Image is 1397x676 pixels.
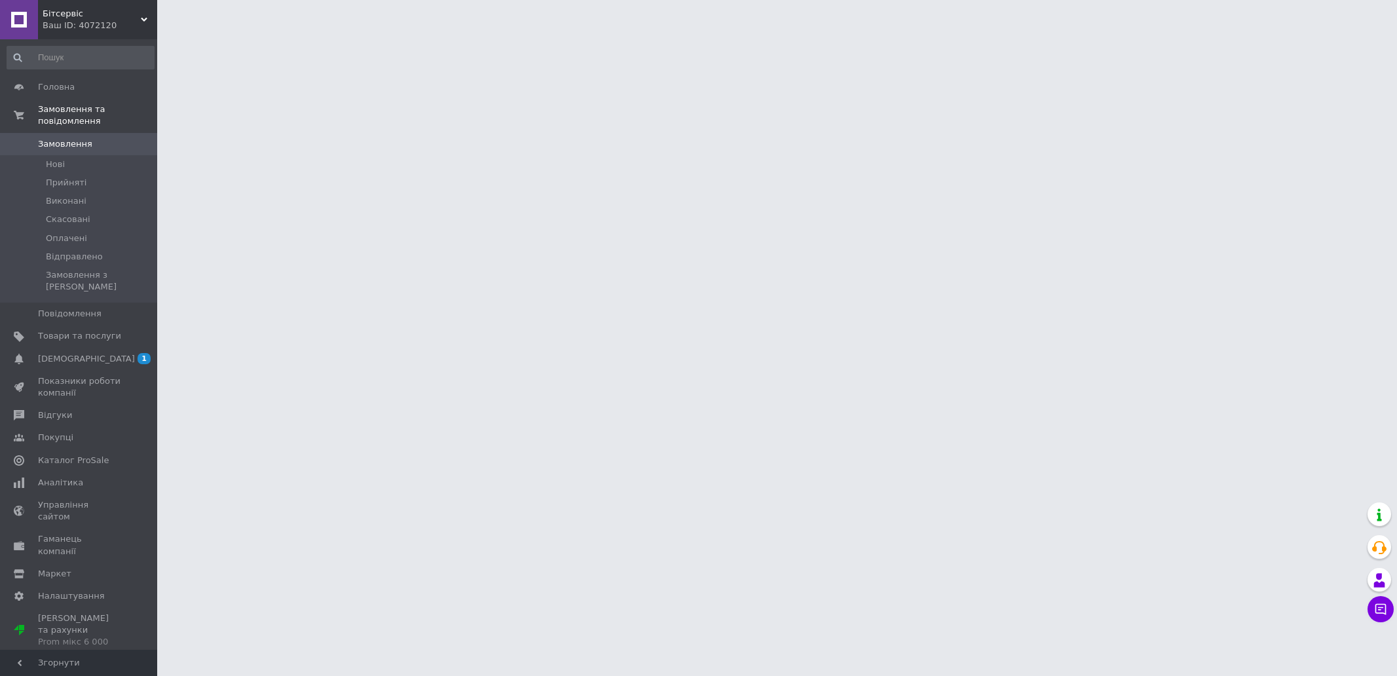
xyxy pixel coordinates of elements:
span: Головна [38,81,75,93]
span: Бітсервіс [43,8,141,20]
span: Виконані [46,195,86,207]
span: 1 [138,353,151,364]
span: Повідомлення [38,308,102,320]
span: Нові [46,159,65,170]
span: Гаманець компанії [38,533,121,557]
span: Товари та послуги [38,330,121,342]
div: Prom мікс 6 000 [38,636,121,648]
span: Покупці [38,432,73,443]
div: Ваш ID: 4072120 [43,20,157,31]
span: Прийняті [46,177,86,189]
span: Замовлення та повідомлення [38,103,157,127]
span: [DEMOGRAPHIC_DATA] [38,353,135,365]
span: Замовлення [38,138,92,150]
span: Каталог ProSale [38,455,109,466]
span: Налаштування [38,590,105,602]
button: Чат з покупцем [1368,596,1394,622]
span: Скасовані [46,214,90,225]
span: Відгуки [38,409,72,421]
span: Показники роботи компанії [38,375,121,399]
span: Маркет [38,568,71,580]
span: Аналітика [38,477,83,489]
span: Оплачені [46,233,87,244]
span: Відправлено [46,251,103,263]
span: Замовлення з [PERSON_NAME] [46,269,153,293]
span: [PERSON_NAME] та рахунки [38,612,121,648]
input: Пошук [7,46,155,69]
span: Управління сайтом [38,499,121,523]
